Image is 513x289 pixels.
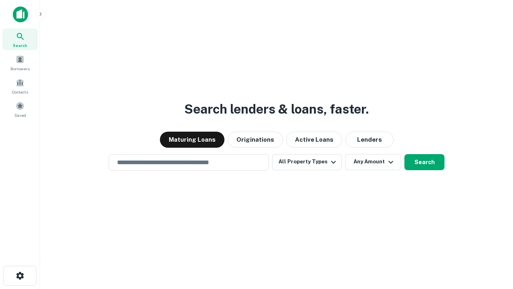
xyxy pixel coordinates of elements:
[2,28,38,50] a: Search
[14,112,26,118] span: Saved
[2,75,38,97] a: Contacts
[2,98,38,120] a: Saved
[13,42,27,49] span: Search
[345,154,401,170] button: Any Amount
[184,100,369,119] h3: Search lenders & loans, faster.
[2,52,38,73] a: Borrowers
[345,132,394,148] button: Lenders
[10,65,30,72] span: Borrowers
[286,132,342,148] button: Active Loans
[272,154,342,170] button: All Property Types
[13,6,28,22] img: capitalize-icon.png
[228,132,283,148] button: Originations
[12,89,28,95] span: Contacts
[404,154,444,170] button: Search
[473,225,513,263] iframe: Chat Widget
[160,132,224,148] button: Maturing Loans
